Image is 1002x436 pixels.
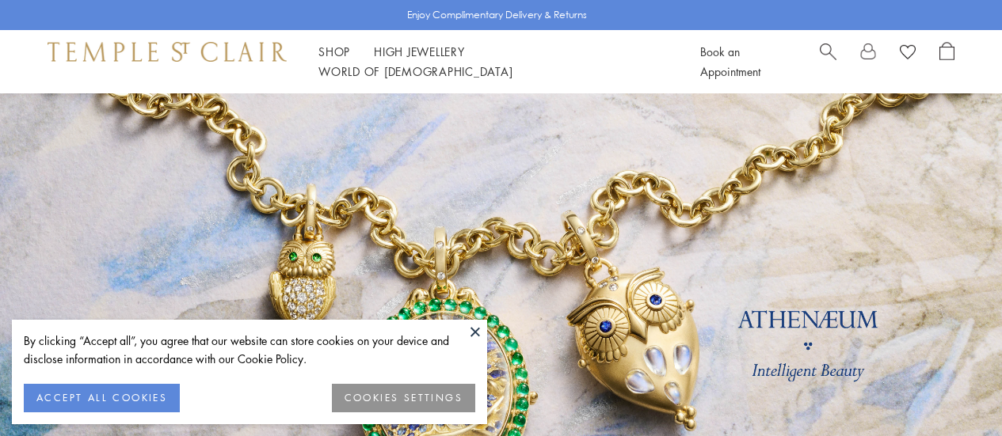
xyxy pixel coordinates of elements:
[24,332,475,368] div: By clicking “Accept all”, you agree that our website can store cookies on your device and disclos...
[900,42,916,66] a: View Wishlist
[318,42,665,82] nav: Main navigation
[374,44,465,59] a: High JewelleryHigh Jewellery
[48,42,287,61] img: Temple St. Clair
[332,384,475,412] button: COOKIES SETTINGS
[820,42,836,82] a: Search
[24,384,180,412] button: ACCEPT ALL COOKIES
[318,63,512,79] a: World of [DEMOGRAPHIC_DATA]World of [DEMOGRAPHIC_DATA]
[700,44,760,79] a: Book an Appointment
[318,44,350,59] a: ShopShop
[407,7,587,23] p: Enjoy Complimentary Delivery & Returns
[939,42,954,82] a: Open Shopping Bag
